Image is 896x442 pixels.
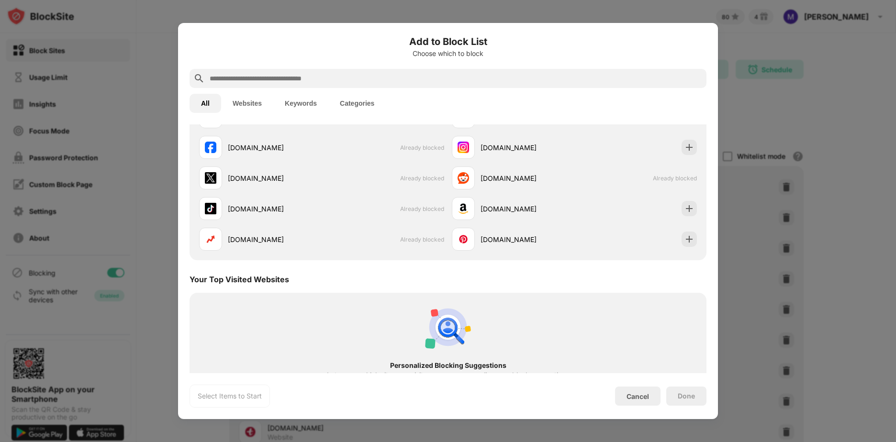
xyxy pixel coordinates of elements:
button: Keywords [273,94,328,113]
div: [DOMAIN_NAME] [228,204,322,214]
span: Already blocked [400,144,444,151]
img: favicons [458,203,469,214]
img: favicons [458,172,469,184]
button: All [190,94,221,113]
div: Select Items to Start [198,391,262,401]
div: Cancel [627,392,649,400]
div: [DOMAIN_NAME] [481,204,574,214]
div: [DOMAIN_NAME] [228,143,322,153]
div: Personalized Blocking Suggestions [207,362,689,369]
img: favicons [205,142,216,153]
div: Done [678,392,695,400]
img: favicons [205,233,216,245]
div: [DOMAIN_NAME] [228,234,322,244]
h6: Add to Block List [190,34,706,49]
span: Already blocked [400,205,444,212]
img: search.svg [193,73,205,84]
div: Choose which to block [190,50,706,57]
div: Let us see which sites you visit so we can personalize your block suggestions [327,371,569,379]
span: Already blocked [400,236,444,243]
img: favicons [205,172,216,184]
button: Websites [221,94,273,113]
img: favicons [458,142,469,153]
div: Your Top Visited Websites [190,275,289,284]
div: [DOMAIN_NAME] [481,234,574,244]
span: Already blocked [400,175,444,182]
img: favicons [458,233,469,245]
span: Already blocked [653,175,697,182]
img: personal-suggestions.svg [425,304,471,350]
img: favicons [205,203,216,214]
div: [DOMAIN_NAME] [228,173,322,183]
button: Categories [328,94,386,113]
div: [DOMAIN_NAME] [481,143,574,153]
div: [DOMAIN_NAME] [481,173,574,183]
